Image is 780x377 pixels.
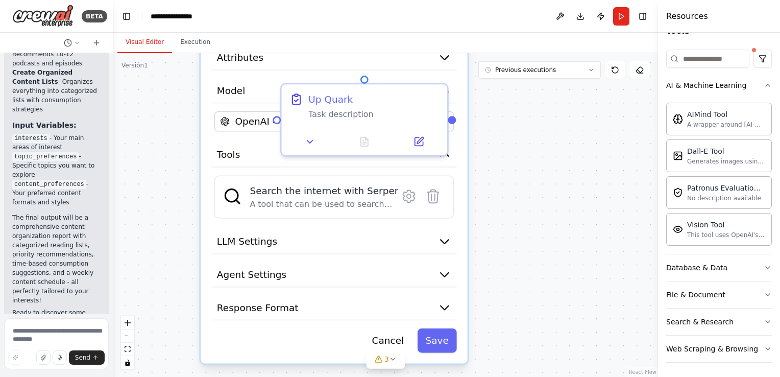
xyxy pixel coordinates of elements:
[250,199,399,210] div: A tool that can be used to search the internet with a search_query. Supports different search typ...
[687,121,765,129] div: A wrapper around [AI-Minds]([URL][DOMAIN_NAME]). Useful for when you need answers to questions fr...
[666,290,725,300] div: File & Document
[12,179,101,207] li: - Your preferred content formats and styles
[666,45,772,371] div: Tools
[121,356,134,369] button: toggle interactivity
[211,45,456,70] button: Attributes
[364,328,412,353] button: Cancel
[36,350,51,365] button: Upload files
[666,281,772,308] button: File & Document
[397,184,421,209] button: Configure tool
[121,316,134,329] button: zoom in
[666,263,727,273] div: Database & Data
[396,134,442,150] button: Open in side panel
[211,229,456,254] button: LLM Settings
[666,344,758,354] div: Web Scraping & Browsing
[673,114,683,124] img: AIMindTool
[121,316,134,369] div: React Flow controls
[172,32,218,53] button: Execution
[12,133,101,152] li: - Your main areas of interest
[673,187,683,198] img: PatronusEvalTool
[217,148,240,161] span: Tools
[687,157,765,166] div: Generates images using OpenAI's Dall-E model.
[12,152,79,161] code: topic_preferences
[211,78,456,103] button: Model
[687,109,765,120] div: AIMind Tool
[12,5,74,28] img: Logo
[121,61,148,69] div: Version 1
[418,328,457,353] button: Save
[666,99,772,254] div: AI & Machine Learning
[308,109,439,120] div: Task description
[687,194,765,202] div: No description available
[666,72,772,99] button: AI & Machine Learning
[12,152,101,179] li: - Specific topics you want to explore
[366,350,405,369] button: 3
[217,84,245,97] span: Model
[687,231,765,239] div: This tool uses OpenAI's Vision API to describe the contents of an image.
[217,301,299,314] span: Response Format
[121,329,134,343] button: zoom out
[119,9,134,23] button: Hide left sidebar
[12,180,86,189] code: content_preferences
[217,235,277,248] span: LLM Settings
[12,121,77,129] strong: Input Variables:
[217,268,286,281] span: Agent Settings
[60,37,84,49] button: Switch to previous chat
[12,134,50,143] code: interests
[88,37,105,49] button: Start a new chat
[666,309,772,335] button: Search & Research
[211,295,456,320] button: Response Format
[223,187,242,206] img: SerperDevTool
[336,134,393,150] button: No output available
[117,32,172,53] button: Visual Editor
[308,92,353,106] div: Up Quark
[151,11,200,21] nav: breadcrumb
[53,350,67,365] button: Click to speak your automation idea
[250,184,399,198] div: Search the internet with Serper
[211,263,456,288] button: Agent Settings
[495,66,556,74] span: Previous executions
[12,213,101,305] p: The final output will be a comprehensive content organization report with categorized reading lis...
[12,69,72,85] strong: Create Organized Content Lists
[121,343,134,356] button: fit view
[666,336,772,362] button: Web Scraping & Browsing
[280,83,449,157] div: Up QuarkTask description
[384,354,389,364] span: 3
[75,354,90,362] span: Send
[82,10,107,22] div: BETA
[421,184,446,209] button: Delete tool
[687,220,765,230] div: Vision Tool
[478,61,601,79] button: Previous executions
[211,143,456,168] button: Tools
[629,369,656,375] a: React Flow attribution
[673,224,683,234] img: VisionTool
[666,317,734,327] div: Search & Research
[666,10,708,22] h4: Resources
[666,254,772,281] button: Database & Data
[673,151,683,161] img: DallETool
[636,9,650,23] button: Hide right sidebar
[217,51,263,64] span: Attributes
[687,183,765,193] div: Patronus Evaluation Tool
[12,308,101,345] p: Ready to discover some amazing content? Try running the automation with your specific interests!
[666,80,746,90] div: AI & Machine Learning
[687,146,765,156] div: Dall-E Tool
[235,115,333,128] span: OpenAI - gpt-4o-mini
[214,111,454,132] button: OpenAI - gpt-4o-mini
[12,68,101,114] li: - Organizes everything into categorized lists with consumption strategies
[8,350,22,365] button: Improve this prompt
[69,350,105,365] button: Send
